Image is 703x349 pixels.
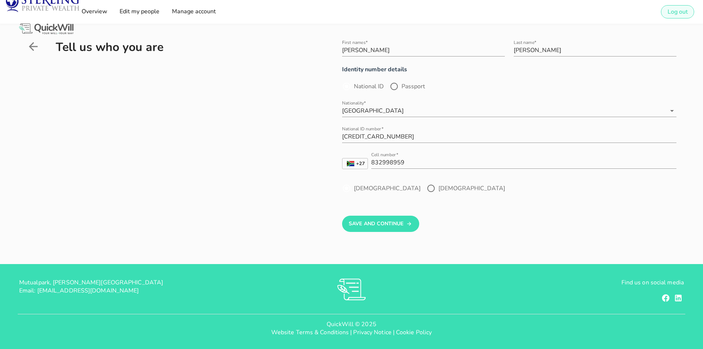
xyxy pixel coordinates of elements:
[117,4,162,19] a: Edit my people
[393,328,394,336] span: |
[56,41,281,54] h1: Tell us who you are
[661,5,694,18] button: Log out
[81,7,107,16] span: Overview
[402,83,425,90] label: Passport
[19,278,163,287] span: Mutualpark, [PERSON_NAME][GEOGRAPHIC_DATA]
[350,328,352,336] span: |
[18,22,75,36] img: Logo
[462,278,684,287] p: Find us on social media
[342,100,366,106] label: Nationality*
[271,328,349,336] a: Website Terms & Conditions
[342,65,407,73] strong: Identity number details
[342,126,383,132] label: National ID number*
[354,185,421,192] label: [DEMOGRAPHIC_DATA]
[342,105,676,117] div: Nationality*[GEOGRAPHIC_DATA]
[353,328,391,336] a: Privacy Notice
[119,7,159,16] span: Edit my people
[79,4,109,19] a: Overview
[6,320,697,328] p: QuickWill © 2025
[356,161,365,166] strong: +27
[337,278,366,300] img: RVs0sauIwKhMoGR03FLGkjXSOVwkZRnQsltkF0QxpTsornXsmh1o7vbL94pqF3d8sZvAAAAAElFTkSuQmCC
[667,8,688,16] span: Log out
[342,40,368,45] label: First names*
[169,4,218,19] a: Manage account
[438,185,505,192] label: [DEMOGRAPHIC_DATA]
[19,287,139,295] span: Email: [EMAIL_ADDRESS][DOMAIN_NAME]
[354,83,384,90] label: National ID
[171,7,216,16] span: Manage account
[514,40,537,45] label: Last name*
[371,152,398,158] label: Cell number*
[396,328,432,336] a: Cookie Policy
[342,107,404,114] div: [GEOGRAPHIC_DATA]
[342,216,419,232] button: Save And Continue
